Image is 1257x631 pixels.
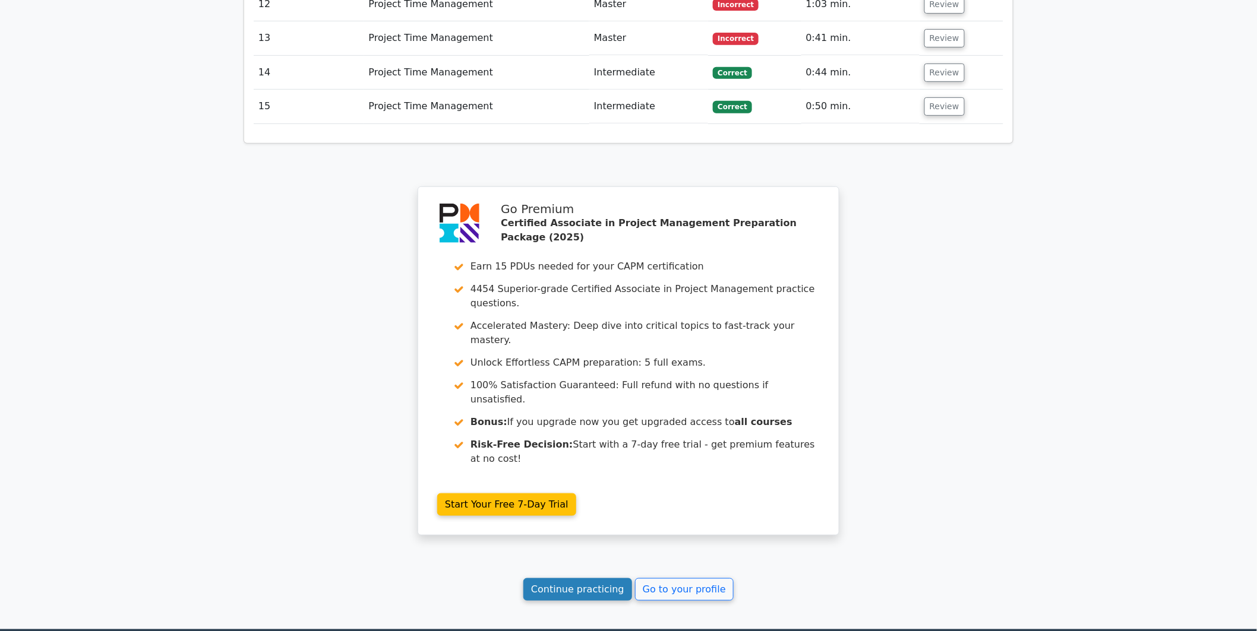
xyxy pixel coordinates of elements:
[437,493,576,516] a: Start Your Free 7-Day Trial
[254,21,364,55] td: 13
[254,90,364,123] td: 15
[589,21,709,55] td: Master
[635,578,734,601] a: Go to your profile
[254,56,364,90] td: 14
[924,64,965,82] button: Review
[589,56,709,90] td: Intermediate
[801,56,920,90] td: 0:44 min.
[589,90,709,123] td: Intermediate
[713,101,751,113] span: Correct
[713,67,751,79] span: Correct
[364,21,589,55] td: Project Time Management
[713,33,759,45] span: Incorrect
[364,56,589,90] td: Project Time Management
[924,97,965,116] button: Review
[801,90,920,123] td: 0:50 min.
[924,29,965,47] button: Review
[801,21,920,55] td: 0:41 min.
[364,90,589,123] td: Project Time Management
[523,578,632,601] a: Continue practicing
